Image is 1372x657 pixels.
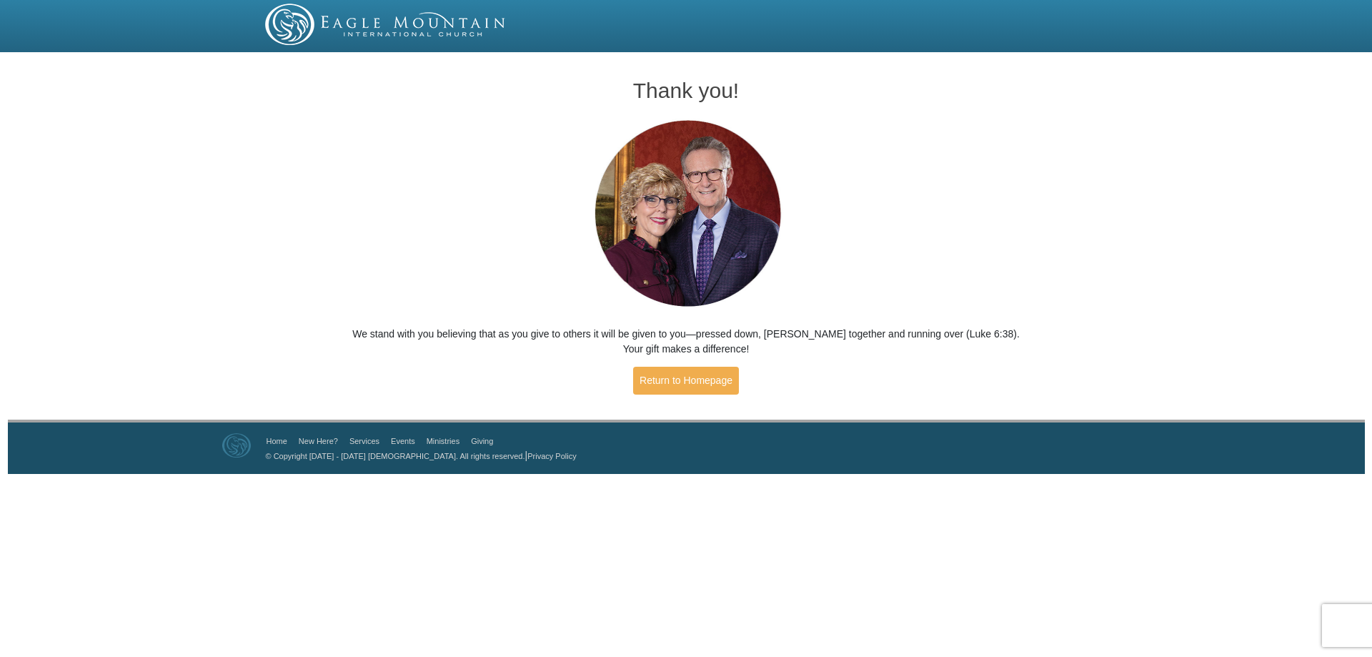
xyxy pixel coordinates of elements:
a: New Here? [299,437,338,445]
a: Privacy Policy [527,452,576,460]
a: Giving [471,437,493,445]
img: Eagle Mountain International Church [222,433,251,458]
img: Pastors George and Terri Pearsons [581,116,792,312]
a: Home [267,437,287,445]
a: Services [349,437,379,445]
a: Ministries [427,437,459,445]
a: © Copyright [DATE] - [DATE] [DEMOGRAPHIC_DATA]. All rights reserved. [266,452,525,460]
p: | [261,448,577,463]
h1: Thank you! [351,79,1022,102]
a: Events [391,437,415,445]
a: Return to Homepage [633,367,739,395]
img: EMIC [265,4,507,45]
p: We stand with you believing that as you give to others it will be given to you—pressed down, [PER... [351,327,1022,357]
